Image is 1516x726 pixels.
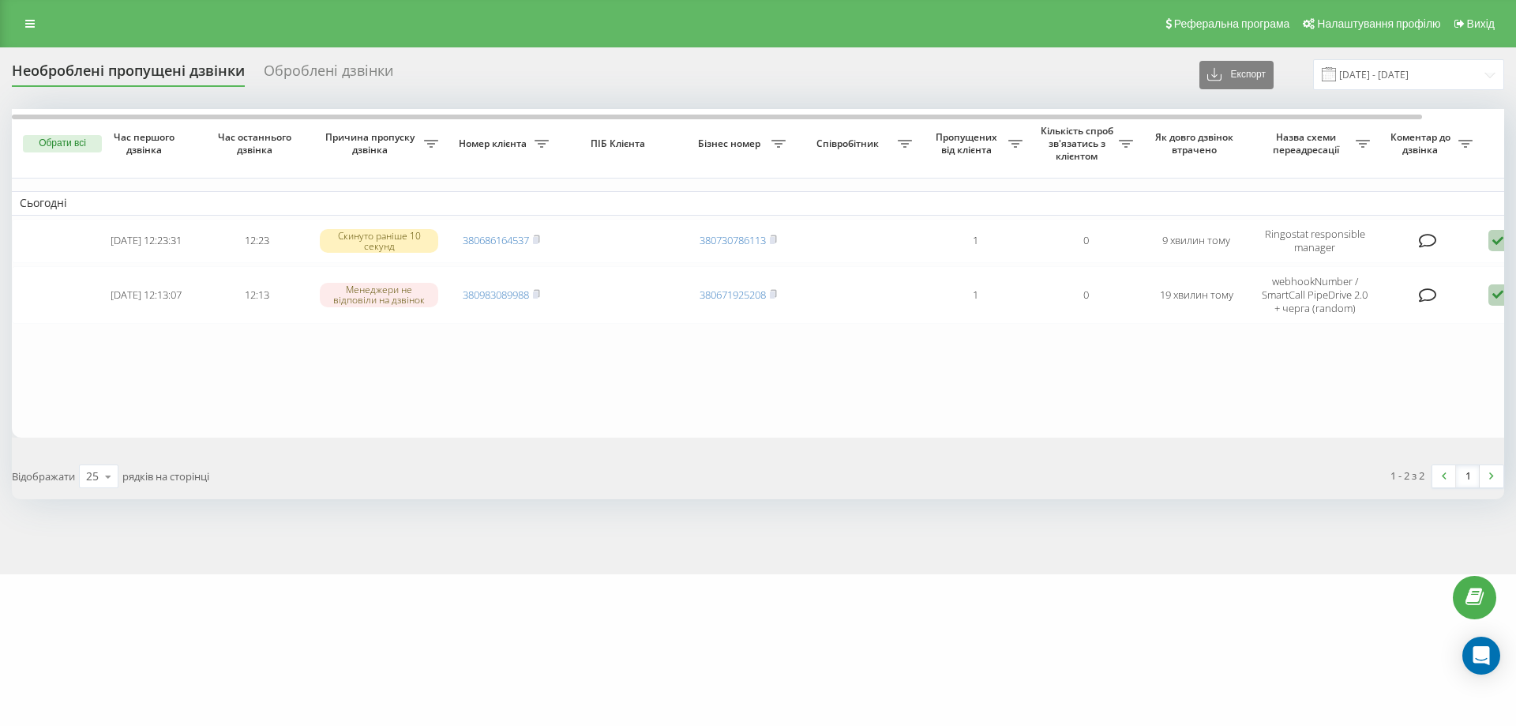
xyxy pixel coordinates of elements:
td: [DATE] 12:13:07 [91,266,201,324]
td: 19 хвилин тому [1141,266,1251,324]
span: Налаштування профілю [1317,17,1440,30]
span: Причина пропуску дзвінка [320,131,424,156]
td: 12:23 [201,219,312,263]
span: Номер клієнта [454,137,535,150]
a: 380671925208 [700,288,766,302]
span: Як довго дзвінок втрачено [1154,131,1239,156]
a: 380730786113 [700,233,766,247]
td: 12:13 [201,266,312,324]
div: Необроблені пропущені дзвінки [12,62,245,87]
span: Кількість спроб зв'язатись з клієнтом [1038,125,1119,162]
a: 1 [1456,465,1480,487]
td: 0 [1030,266,1141,324]
td: 1 [920,266,1030,324]
div: Оброблені дзвінки [264,62,393,87]
span: Пропущених від клієнта [928,131,1008,156]
button: Обрати всі [23,135,102,152]
a: 380983089988 [463,288,529,302]
td: [DATE] 12:23:31 [91,219,201,263]
span: Співробітник [801,137,898,150]
span: Бізнес номер [691,137,771,150]
span: рядків на сторінці [122,469,209,483]
a: 380686164537 [463,233,529,247]
span: Відображати [12,469,75,483]
span: Час першого дзвінка [103,131,189,156]
span: Назва схеми переадресації [1259,131,1356,156]
div: Open Intercom Messenger [1462,637,1500,675]
div: Менеджери не відповіли на дзвінок [320,283,438,307]
span: Коментар до дзвінка [1386,131,1458,156]
td: 9 хвилин тому [1141,219,1251,263]
td: 0 [1030,219,1141,263]
span: ПІБ Клієнта [570,137,670,150]
div: Скинуто раніше 10 секунд [320,229,438,253]
button: Експорт [1199,61,1274,89]
td: 1 [920,219,1030,263]
span: Вихід [1467,17,1495,30]
div: 25 [86,468,99,484]
td: webhookNumber / SmartCall PipeDrive 2.0 + черга (random) [1251,266,1378,324]
span: Реферальна програма [1174,17,1290,30]
td: Ringostat responsible manager [1251,219,1378,263]
span: Час останнього дзвінка [214,131,299,156]
div: 1 - 2 з 2 [1390,468,1424,483]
